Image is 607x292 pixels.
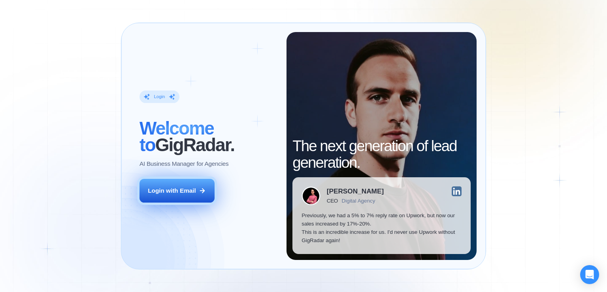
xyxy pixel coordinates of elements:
h2: ‍ GigRadar. [139,120,277,153]
span: Welcome to [139,118,214,155]
div: CEO [327,198,338,204]
div: Login [154,94,165,100]
p: AI Business Manager for Agencies [139,159,228,168]
p: Previously, we had a 5% to 7% reply rate on Upwork, but now our sales increased by 17%-20%. This ... [302,211,462,245]
button: Login with Email [139,179,215,203]
div: Digital Agency [342,198,375,204]
div: Open Intercom Messenger [580,265,599,284]
h2: The next generation of lead generation. [292,138,471,171]
div: [PERSON_NAME] [327,188,384,195]
div: Login with Email [148,186,196,195]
